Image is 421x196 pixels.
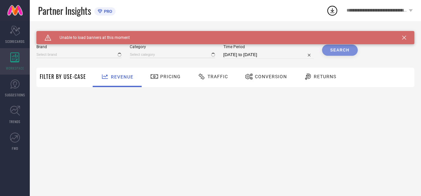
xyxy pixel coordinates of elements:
[51,35,130,40] span: Unable to load banners at this moment
[130,51,215,58] input: Select category
[255,74,287,79] span: Conversion
[223,51,314,59] input: Select time period
[6,66,24,71] span: WORKSPACE
[208,74,228,79] span: Traffic
[102,9,112,14] span: PRO
[36,45,121,49] span: Brand
[130,45,215,49] span: Category
[111,74,133,80] span: Revenue
[5,92,25,97] span: SUGGESTIONS
[160,74,181,79] span: Pricing
[40,73,86,81] span: Filter By Use-Case
[5,39,25,44] span: SCORECARDS
[38,4,91,17] span: Partner Insights
[12,146,18,151] span: FWD
[326,5,338,16] div: Open download list
[314,74,336,79] span: Returns
[9,119,21,124] span: TRENDS
[36,31,82,36] span: SYSTEM WORKSPACE
[36,51,121,58] input: Select brand
[223,45,314,49] span: Time Period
